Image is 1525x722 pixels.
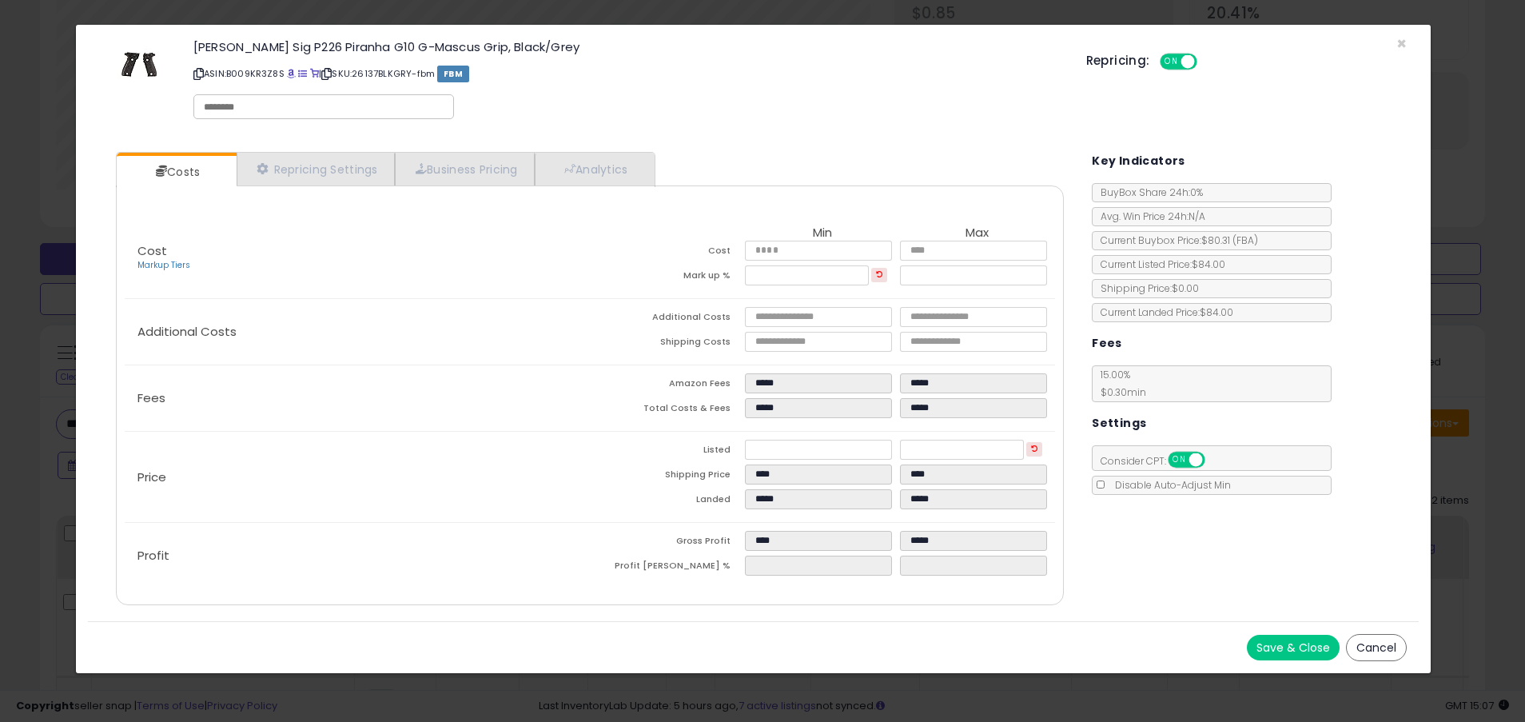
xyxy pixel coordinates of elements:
[1107,478,1231,492] span: Disable Auto-Adjust Min
[395,153,535,185] a: Business Pricing
[590,307,745,332] td: Additional Costs
[437,66,469,82] span: FBM
[535,153,653,185] a: Analytics
[117,41,165,89] img: 41Z24macorL._SL60_.jpg
[1086,54,1150,67] h5: Repricing:
[1092,413,1146,433] h5: Settings
[1092,151,1185,171] h5: Key Indicators
[590,489,745,514] td: Landed
[1232,233,1258,247] span: ( FBA )
[125,471,590,484] p: Price
[1093,454,1226,468] span: Consider CPT:
[590,265,745,290] td: Mark up %
[1093,281,1199,295] span: Shipping Price: $0.00
[125,245,590,272] p: Cost
[1093,209,1205,223] span: Avg. Win Price 24h: N/A
[1093,257,1225,271] span: Current Listed Price: $84.00
[1201,233,1258,247] span: $80.31
[1247,635,1340,660] button: Save & Close
[1396,32,1407,55] span: ×
[1093,305,1233,319] span: Current Landed Price: $84.00
[125,392,590,405] p: Fees
[1093,385,1146,399] span: $0.30 min
[590,465,745,489] td: Shipping Price
[590,373,745,398] td: Amazon Fees
[590,531,745,556] td: Gross Profit
[1093,233,1258,247] span: Current Buybox Price:
[1169,453,1189,467] span: ON
[745,226,900,241] th: Min
[125,549,590,562] p: Profit
[590,332,745,357] td: Shipping Costs
[590,398,745,423] td: Total Costs & Fees
[310,67,319,80] a: Your listing only
[193,61,1062,86] p: ASIN: B009KR3Z8S | SKU: 26137BLKGRY-fbm
[193,41,1062,53] h3: [PERSON_NAME] Sig P226 Piranha G10 G-Mascus Grip, Black/Grey
[590,556,745,580] td: Profit [PERSON_NAME] %
[1093,368,1146,399] span: 15.00 %
[1092,333,1122,353] h5: Fees
[117,156,235,188] a: Costs
[287,67,296,80] a: BuyBox page
[1194,55,1220,69] span: OFF
[125,325,590,338] p: Additional Costs
[590,440,745,465] td: Listed
[900,226,1055,241] th: Max
[1093,185,1203,199] span: BuyBox Share 24h: 0%
[298,67,307,80] a: All offer listings
[1346,634,1407,661] button: Cancel
[137,259,190,271] a: Markup Tiers
[590,241,745,265] td: Cost
[237,153,395,185] a: Repricing Settings
[1161,55,1181,69] span: ON
[1203,453,1228,467] span: OFF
